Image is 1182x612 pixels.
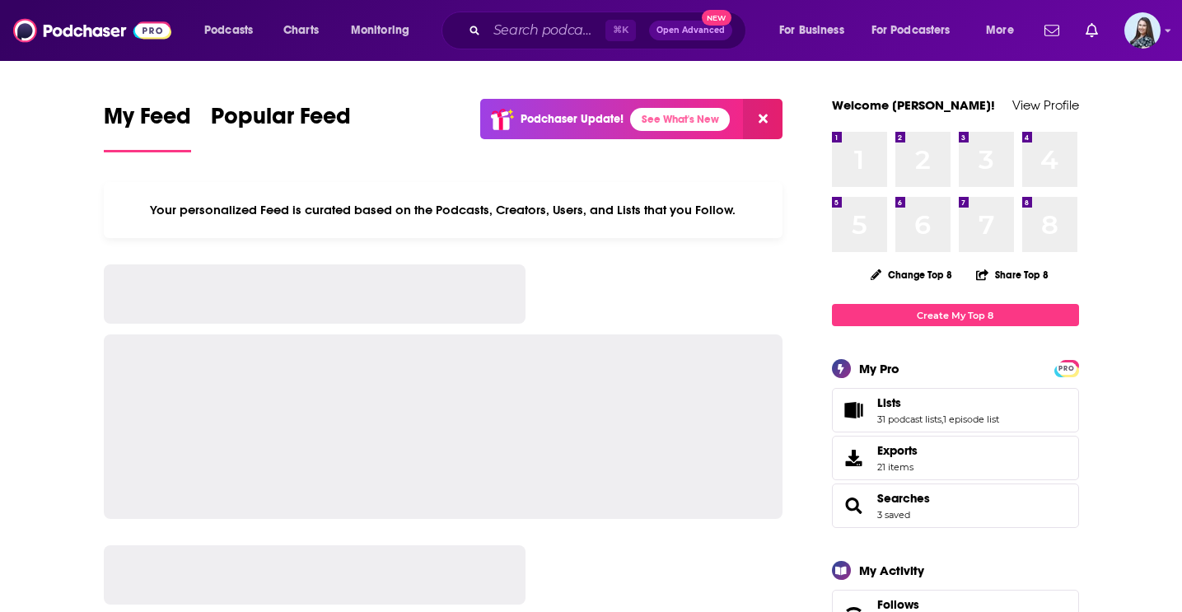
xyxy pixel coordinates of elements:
[457,12,762,49] div: Search podcasts, credits, & more...
[859,563,924,578] div: My Activity
[861,264,963,285] button: Change Top 8
[877,395,999,410] a: Lists
[768,17,865,44] button: open menu
[832,97,995,113] a: Welcome [PERSON_NAME]!
[986,19,1014,42] span: More
[943,413,999,425] a: 1 episode list
[877,395,901,410] span: Lists
[1057,362,1077,374] a: PRO
[832,436,1079,480] a: Exports
[283,19,319,42] span: Charts
[521,112,624,126] p: Podchaser Update!
[1124,12,1161,49] button: Show profile menu
[838,446,871,470] span: Exports
[211,102,351,140] span: Popular Feed
[838,399,871,422] a: Lists
[273,17,329,44] a: Charts
[877,443,918,458] span: Exports
[702,10,731,26] span: New
[104,102,191,140] span: My Feed
[630,108,730,131] a: See What's New
[656,26,725,35] span: Open Advanced
[779,19,844,42] span: For Business
[859,361,899,376] div: My Pro
[1124,12,1161,49] img: User Profile
[877,597,919,612] span: Follows
[1079,16,1105,44] a: Show notifications dropdown
[832,304,1079,326] a: Create My Top 8
[649,21,732,40] button: Open AdvancedNew
[838,494,871,517] a: Searches
[861,17,974,44] button: open menu
[193,17,274,44] button: open menu
[877,413,941,425] a: 31 podcast lists
[104,102,191,152] a: My Feed
[605,20,636,41] span: ⌘ K
[941,413,943,425] span: ,
[1038,16,1066,44] a: Show notifications dropdown
[204,19,253,42] span: Podcasts
[1057,362,1077,375] span: PRO
[832,484,1079,528] span: Searches
[487,17,605,44] input: Search podcasts, credits, & more...
[351,19,409,42] span: Monitoring
[339,17,431,44] button: open menu
[832,388,1079,432] span: Lists
[1012,97,1079,113] a: View Profile
[871,19,951,42] span: For Podcasters
[211,102,351,152] a: Popular Feed
[877,461,918,473] span: 21 items
[975,259,1049,291] button: Share Top 8
[974,17,1035,44] button: open menu
[877,509,910,521] a: 3 saved
[13,15,171,46] img: Podchaser - Follow, Share and Rate Podcasts
[877,597,1029,612] a: Follows
[1124,12,1161,49] span: Logged in as brookefortierpr
[104,182,783,238] div: Your personalized Feed is curated based on the Podcasts, Creators, Users, and Lists that you Follow.
[877,491,930,506] a: Searches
